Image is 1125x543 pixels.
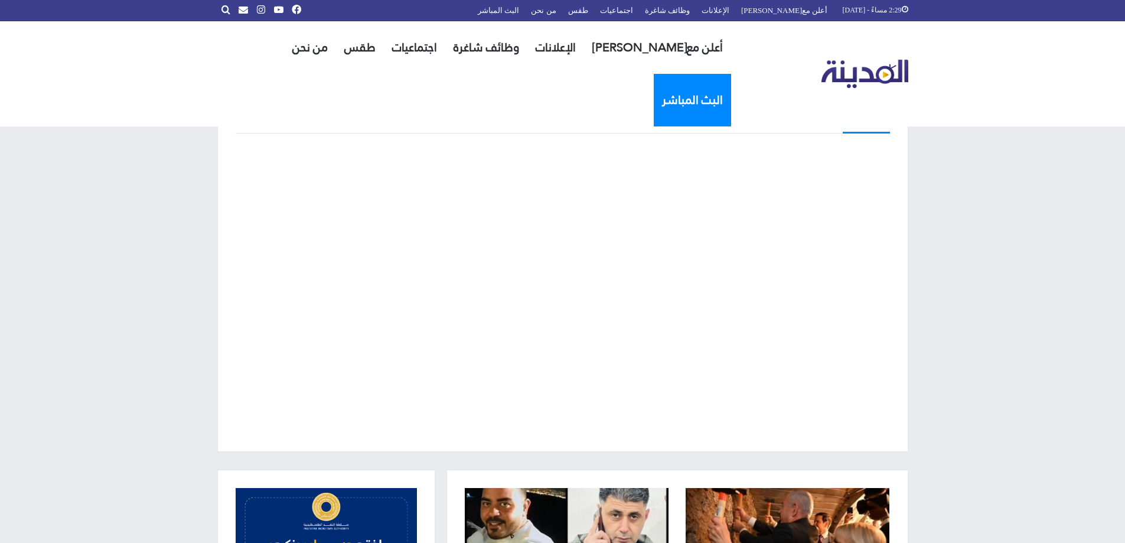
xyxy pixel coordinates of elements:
[654,74,731,126] a: البث المباشر
[821,60,908,89] img: تلفزيون المدينة
[445,21,527,74] a: وظائف شاغرة
[384,21,445,74] a: اجتماعيات
[336,21,384,74] a: طقس
[284,21,336,74] a: من نحن
[584,21,731,74] a: أعلن مع[PERSON_NAME]
[527,21,584,74] a: الإعلانات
